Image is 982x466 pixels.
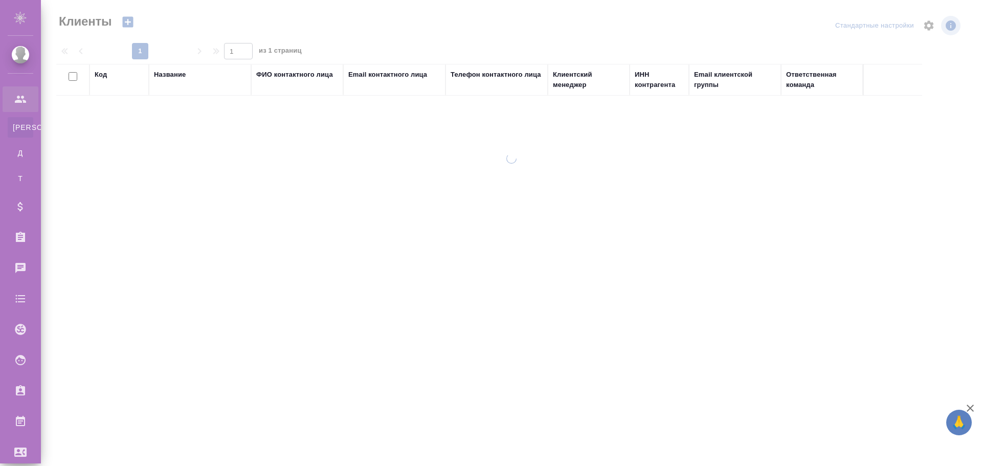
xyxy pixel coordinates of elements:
[13,173,28,184] span: Т
[348,70,427,80] div: Email контактного лица
[13,122,28,132] span: [PERSON_NAME]
[256,70,333,80] div: ФИО контактного лица
[553,70,624,90] div: Клиентский менеджер
[154,70,186,80] div: Название
[694,70,776,90] div: Email клиентской группы
[95,70,107,80] div: Код
[8,143,33,163] a: Д
[451,70,541,80] div: Телефон контактного лица
[946,410,972,435] button: 🙏
[8,117,33,138] a: [PERSON_NAME]
[8,168,33,189] a: Т
[950,412,968,433] span: 🙏
[635,70,684,90] div: ИНН контрагента
[786,70,858,90] div: Ответственная команда
[13,148,28,158] span: Д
